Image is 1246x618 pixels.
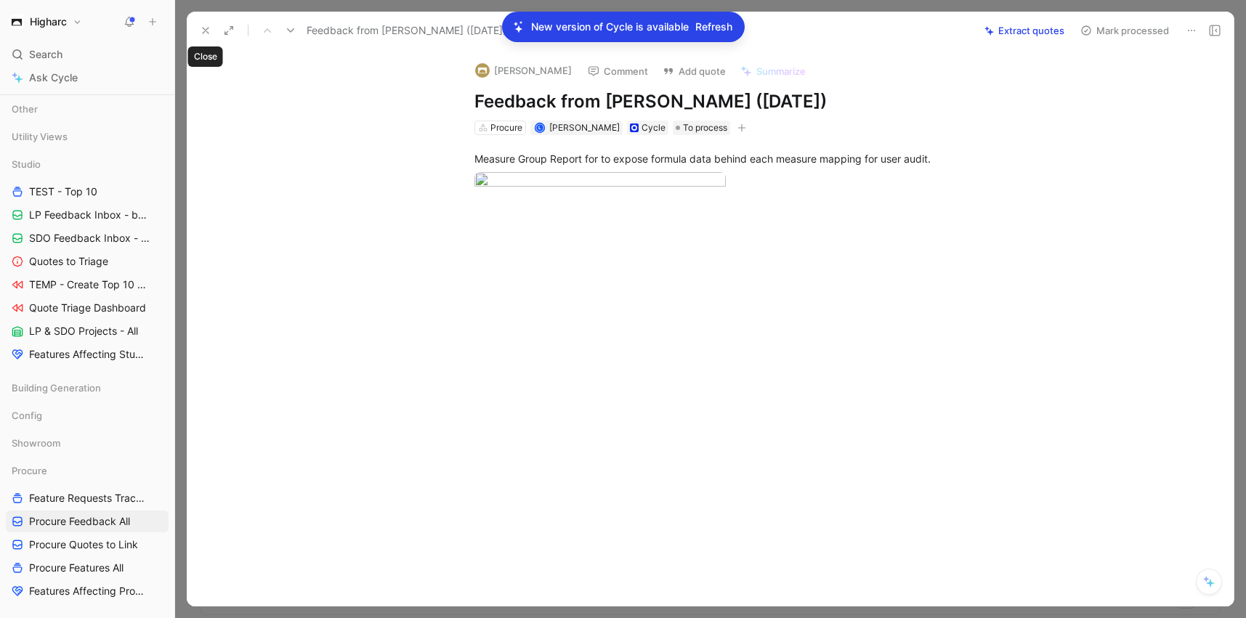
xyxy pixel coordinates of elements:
[6,153,169,175] div: Studio
[6,98,169,120] div: Other
[469,60,578,81] button: logo[PERSON_NAME]
[6,404,169,426] div: Config
[6,487,169,509] a: Feature Requests Tracker
[307,22,506,39] span: Feedback from [PERSON_NAME] ([DATE])
[6,557,169,579] a: Procure Features All
[6,460,169,602] div: ProcureFeature Requests TrackerProcure Feedback AllProcure Quotes to LinkProcure Features AllFeat...
[6,377,169,399] div: Building Generation
[6,320,169,342] a: LP & SDO Projects - All
[6,98,169,124] div: Other
[756,65,806,78] span: Summarize
[642,121,666,135] div: Cycle
[683,121,727,135] span: To process
[29,584,149,598] span: Features Affecting Procure
[12,381,101,395] span: Building Generation
[673,121,730,135] div: To process
[6,227,169,249] a: SDO Feedback Inbox - by Type
[29,301,146,315] span: Quote Triage Dashboard
[474,153,931,165] span: Measure Group Report for to expose formula data behind each measure mapping for user audit.
[490,121,522,135] div: Procure
[6,274,169,296] a: TEMP - Create Top 10 List
[9,15,24,29] img: Higharc
[6,12,86,32] button: HigharcHigharc
[474,90,977,113] h1: Feedback from [PERSON_NAME] ([DATE])
[536,123,544,131] div: L
[474,172,726,192] img: CleanShot 2025-08-12 at 10.40.32.png
[29,277,149,292] span: TEMP - Create Top 10 List
[656,61,732,81] button: Add quote
[6,377,169,403] div: Building Generation
[6,343,169,365] a: Features Affecting Studio
[29,537,138,552] span: Procure Quotes to Link
[6,297,169,319] a: Quote Triage Dashboard
[12,157,41,171] span: Studio
[6,153,169,365] div: StudioTEST - Top 10LP Feedback Inbox - by TypeSDO Feedback Inbox - by TypeQuotes to TriageTEMP - ...
[29,514,130,529] span: Procure Feedback All
[29,184,97,199] span: TEST - Top 10
[12,102,38,116] span: Other
[6,204,169,226] a: LP Feedback Inbox - by Type
[29,254,108,269] span: Quotes to Triage
[29,324,138,338] span: LP & SDO Projects - All
[12,129,68,144] span: Utility Views
[978,20,1071,41] button: Extract quotes
[475,63,490,78] img: logo
[29,347,148,362] span: Features Affecting Studio
[6,460,169,481] div: Procure
[6,432,169,458] div: Showroom
[188,46,223,67] div: Close
[12,436,60,450] span: Showroom
[6,181,169,203] a: TEST - Top 10
[6,432,169,454] div: Showroom
[29,561,124,575] span: Procure Features All
[6,404,169,431] div: Config
[6,580,169,602] a: Features Affecting Procure
[581,61,655,81] button: Comment
[6,44,169,65] div: Search
[12,408,42,423] span: Config
[549,122,620,133] span: [PERSON_NAME]
[6,67,169,89] a: Ask Cycle
[29,69,78,86] span: Ask Cycle
[29,208,150,222] span: LP Feedback Inbox - by Type
[1074,20,1176,41] button: Mark processed
[6,126,169,152] div: Utility Views
[6,511,169,532] a: Procure Feedback All
[695,18,732,36] span: Refresh
[29,46,62,63] span: Search
[6,534,169,556] a: Procure Quotes to Link
[531,18,689,36] p: New version of Cycle is available
[695,17,733,36] button: Refresh
[12,463,47,478] span: Procure
[734,61,812,81] button: Summarize
[6,251,169,272] a: Quotes to Triage
[29,491,148,505] span: Feature Requests Tracker
[29,231,151,245] span: SDO Feedback Inbox - by Type
[30,15,67,28] h1: Higharc
[6,126,169,147] div: Utility Views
